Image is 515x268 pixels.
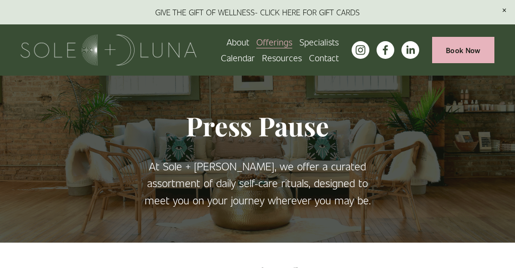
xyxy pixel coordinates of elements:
a: Book Now [432,37,494,63]
img: Sole + Luna [21,34,196,66]
a: About [227,34,249,50]
a: folder dropdown [262,50,302,66]
a: Specialists [299,34,339,50]
a: folder dropdown [256,34,292,50]
a: LinkedIn [401,41,419,59]
h1: Press Pause [139,110,376,142]
a: Calendar [221,50,255,66]
a: instagram-unauth [352,41,369,59]
a: Contact [309,50,339,66]
span: Offerings [256,35,292,49]
span: Resources [262,51,302,65]
a: facebook-unauth [377,41,394,59]
p: At Sole + [PERSON_NAME], we offer a curated assortment of daily self-care rituals, designed to me... [139,157,376,209]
